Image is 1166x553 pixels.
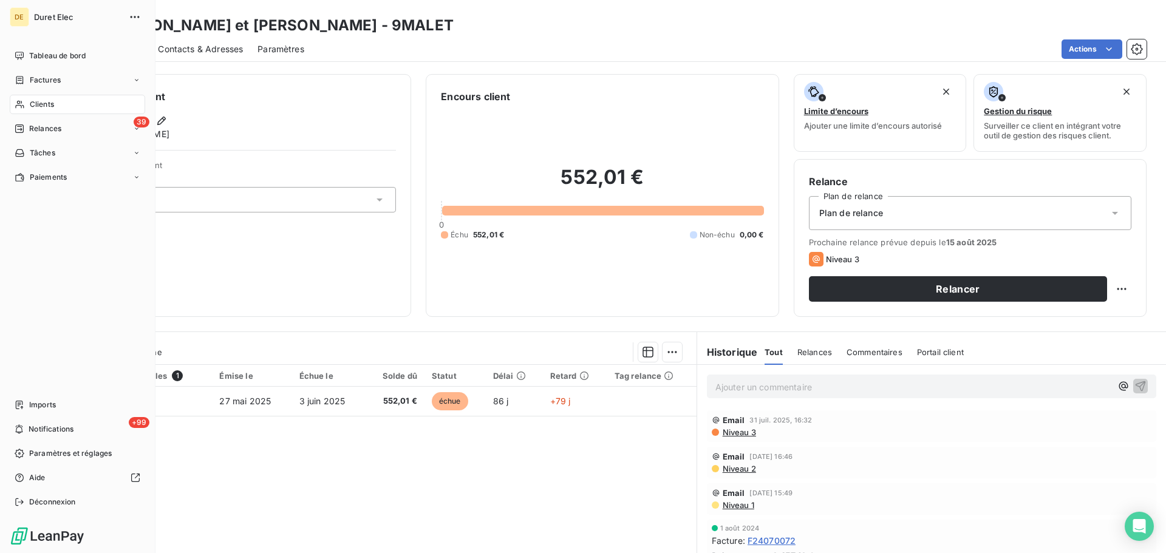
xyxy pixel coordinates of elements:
span: Ajouter une limite d’encours autorisé [804,121,942,131]
span: Gestion du risque [984,106,1052,116]
span: 0,00 € [740,229,764,240]
span: 552,01 € [473,229,504,240]
span: Niveau 3 [826,254,859,264]
span: Portail client [917,347,964,357]
h3: [PERSON_NAME] et [PERSON_NAME] - 9MALET [107,15,454,36]
span: Email [723,452,745,461]
span: Imports [29,399,56,410]
a: Imports [10,395,145,415]
span: 86 j [493,396,509,406]
span: 15 août 2025 [946,237,997,247]
h2: 552,01 € [441,165,763,202]
button: Relancer [809,276,1107,302]
span: Niveau 1 [721,500,754,510]
span: Duret Elec [34,12,121,22]
div: Échue le [299,371,358,381]
span: échue [432,392,468,410]
span: 3 juin 2025 [299,396,346,406]
a: Clients [10,95,145,114]
span: F24070072 [748,534,796,547]
div: Statut [432,371,479,381]
div: Émise le [219,371,284,381]
span: Prochaine relance prévue depuis le [809,237,1131,247]
span: Paramètres et réglages [29,448,112,459]
span: 0 [439,220,444,229]
a: Tâches [10,143,145,163]
span: Commentaires [847,347,902,357]
span: Paramètres [257,43,304,55]
span: Aide [29,472,46,483]
button: Limite d’encoursAjouter une limite d’encours autorisé [794,74,967,152]
span: Propriétés Client [98,160,396,177]
div: Open Intercom Messenger [1125,512,1154,541]
span: Relances [797,347,832,357]
span: Surveiller ce client en intégrant votre outil de gestion des risques client. [984,121,1136,140]
span: Tâches [30,148,55,158]
img: Logo LeanPay [10,526,85,546]
span: Clients [30,99,54,110]
span: Niveau 2 [721,464,756,473]
span: Tableau de bord [29,50,86,61]
h6: Informations client [73,89,396,104]
span: Factures [30,75,61,86]
span: Déconnexion [29,497,76,507]
h6: Encours client [441,89,510,104]
span: Non-échu [700,229,735,240]
span: 31 juil. 2025, 16:32 [749,416,812,424]
span: Relances [29,123,61,134]
span: 39 [134,117,149,127]
span: [DATE] 15:49 [749,489,793,497]
span: +79 j [550,396,571,406]
span: Niveau 3 [721,427,756,437]
span: Paiements [30,172,67,183]
div: Tag relance [615,371,689,381]
span: Plan de relance [819,207,883,219]
a: 39Relances [10,119,145,138]
h6: Relance [809,174,1131,189]
span: Facture : [712,534,745,547]
a: Factures [10,70,145,90]
span: 1 août 2024 [720,524,760,532]
div: Solde dû [372,371,417,381]
span: Échu [451,229,468,240]
button: Gestion du risqueSurveiller ce client en intégrant votre outil de gestion des risques client. [973,74,1147,152]
span: 27 mai 2025 [219,396,271,406]
div: Retard [550,371,600,381]
span: 552,01 € [372,395,417,407]
span: Notifications [29,424,73,435]
span: [DATE] 16:46 [749,453,793,460]
span: Email [723,488,745,498]
a: Tableau de bord [10,46,145,66]
a: Aide [10,468,145,487]
button: Actions [1062,39,1122,59]
span: Tout [765,347,783,357]
a: Paiements [10,168,145,187]
span: +99 [129,417,149,428]
span: Email [723,415,745,425]
h6: Historique [697,345,758,359]
div: Délai [493,371,536,381]
span: Contacts & Adresses [158,43,243,55]
div: DE [10,7,29,27]
span: 1 [172,370,183,381]
span: Limite d’encours [804,106,868,116]
a: Paramètres et réglages [10,444,145,463]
